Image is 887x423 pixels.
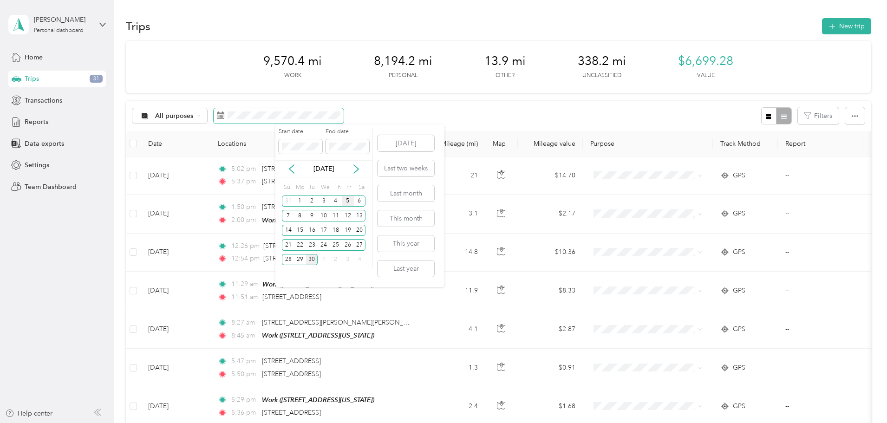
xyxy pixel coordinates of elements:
[141,156,210,195] td: [DATE]
[231,241,260,251] span: 12:26 pm
[697,72,715,80] p: Value
[279,128,322,136] label: Start date
[354,239,366,251] div: 27
[424,272,485,310] td: 11.9
[578,54,626,69] span: 338.2 mi
[306,254,318,266] div: 30
[5,409,52,418] button: Help center
[231,408,258,418] span: 5:36 pm
[378,210,434,227] button: This month
[713,131,778,156] th: Track Method
[141,272,210,310] td: [DATE]
[231,331,258,341] span: 8:45 am
[330,210,342,221] div: 11
[354,195,366,207] div: 6
[231,369,258,379] span: 5:50 pm
[798,107,839,124] button: Filters
[518,195,583,233] td: $2.17
[294,254,306,266] div: 29
[34,28,84,33] div: Personal dashboard
[294,225,306,236] div: 15
[141,310,210,349] td: [DATE]
[835,371,887,423] iframe: Everlance-gr Chat Button Frame
[262,357,321,365] span: [STREET_ADDRESS]
[262,177,321,185] span: [STREET_ADDRESS]
[294,195,306,207] div: 1
[294,239,306,251] div: 22
[231,202,258,212] span: 1:50 pm
[330,239,342,251] div: 25
[378,185,434,202] button: Last month
[231,254,260,264] span: 12:54 pm
[485,131,518,156] th: Map
[582,72,621,80] p: Unclassified
[306,239,318,251] div: 23
[307,181,316,194] div: Tu
[155,113,194,119] span: All purposes
[354,225,366,236] div: 20
[306,225,318,236] div: 16
[518,349,583,387] td: $0.91
[282,181,291,194] div: Su
[342,239,354,251] div: 26
[496,72,515,80] p: Other
[778,156,862,195] td: --
[778,131,862,156] th: Report
[378,135,434,151] button: [DATE]
[342,195,354,207] div: 5
[342,210,354,221] div: 12
[262,370,321,378] span: [STREET_ADDRESS]
[733,170,745,181] span: GPS
[318,239,330,251] div: 24
[733,324,745,334] span: GPS
[25,74,39,84] span: Trips
[374,54,432,69] span: 8,194.2 mi
[778,349,862,387] td: --
[262,203,424,211] span: [STREET_ADDRESS][PERSON_NAME][PERSON_NAME]
[263,242,322,250] span: [STREET_ADDRESS]
[25,139,64,149] span: Data exports
[378,260,434,277] button: Last year
[141,349,210,387] td: [DATE]
[262,409,321,416] span: [STREET_ADDRESS]
[424,131,485,156] th: Mileage (mi)
[318,225,330,236] div: 17
[284,72,301,80] p: Work
[424,195,485,233] td: 3.1
[318,254,330,266] div: 1
[354,254,366,266] div: 4
[733,401,745,411] span: GPS
[282,239,294,251] div: 21
[778,310,862,349] td: --
[330,195,342,207] div: 4
[262,293,321,301] span: [STREET_ADDRESS]
[262,165,372,173] span: [STREET_ADDRESS][PERSON_NAME]
[282,254,294,266] div: 28
[141,195,210,233] td: [DATE]
[778,272,862,310] td: --
[262,332,374,339] span: Work ([STREET_ADDRESS][US_STATE])
[231,176,258,187] span: 5:37 pm
[263,54,322,69] span: 9,570.4 mi
[231,215,258,225] span: 2:00 pm
[424,349,485,387] td: 1.3
[231,292,259,302] span: 11:51 am
[342,254,354,266] div: 3
[678,54,733,69] span: $6,699.28
[330,254,342,266] div: 2
[141,131,210,156] th: Date
[282,195,294,207] div: 31
[306,195,318,207] div: 2
[733,286,745,296] span: GPS
[822,18,871,34] button: New trip
[778,234,862,272] td: --
[304,164,343,174] p: [DATE]
[294,210,306,221] div: 8
[318,195,330,207] div: 3
[342,225,354,236] div: 19
[25,160,49,170] span: Settings
[25,182,77,192] span: Team Dashboard
[263,254,322,262] span: [STREET_ADDRESS]
[141,234,210,272] td: [DATE]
